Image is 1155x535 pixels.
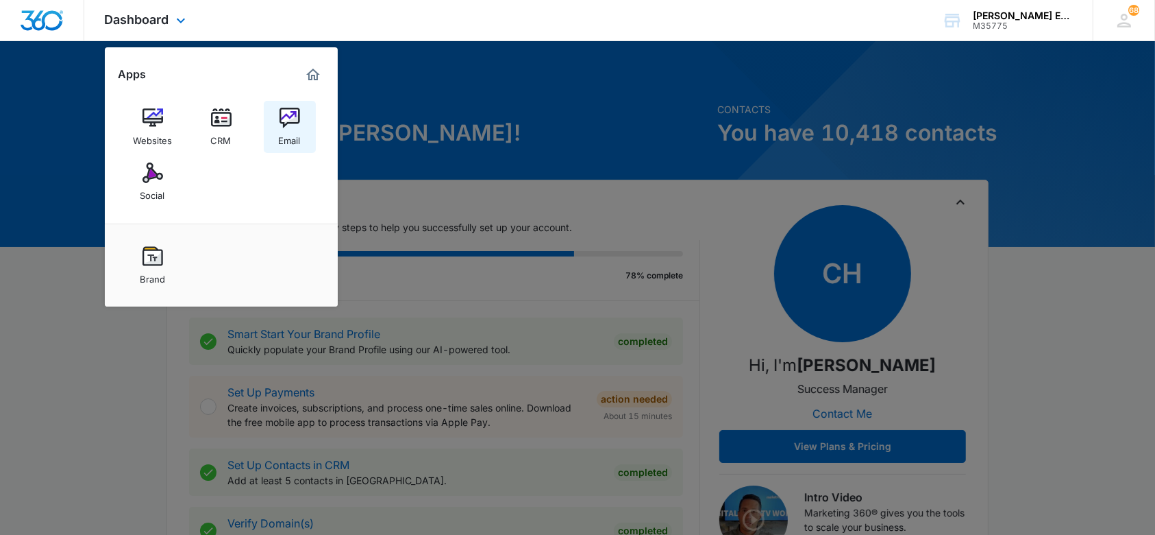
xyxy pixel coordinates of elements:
[127,156,179,208] a: Social
[302,64,324,86] a: Marketing 360® Dashboard
[140,267,165,285] div: Brand
[1128,5,1139,16] div: notifications count
[973,10,1073,21] div: account name
[264,101,316,153] a: Email
[127,101,179,153] a: Websites
[105,12,169,27] span: Dashboard
[211,128,232,146] div: CRM
[140,183,165,201] div: Social
[119,68,147,81] h2: Apps
[1128,5,1139,16] span: 68
[973,21,1073,31] div: account id
[133,128,172,146] div: Websites
[279,128,301,146] div: Email
[127,239,179,292] a: Brand
[195,101,247,153] a: CRM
